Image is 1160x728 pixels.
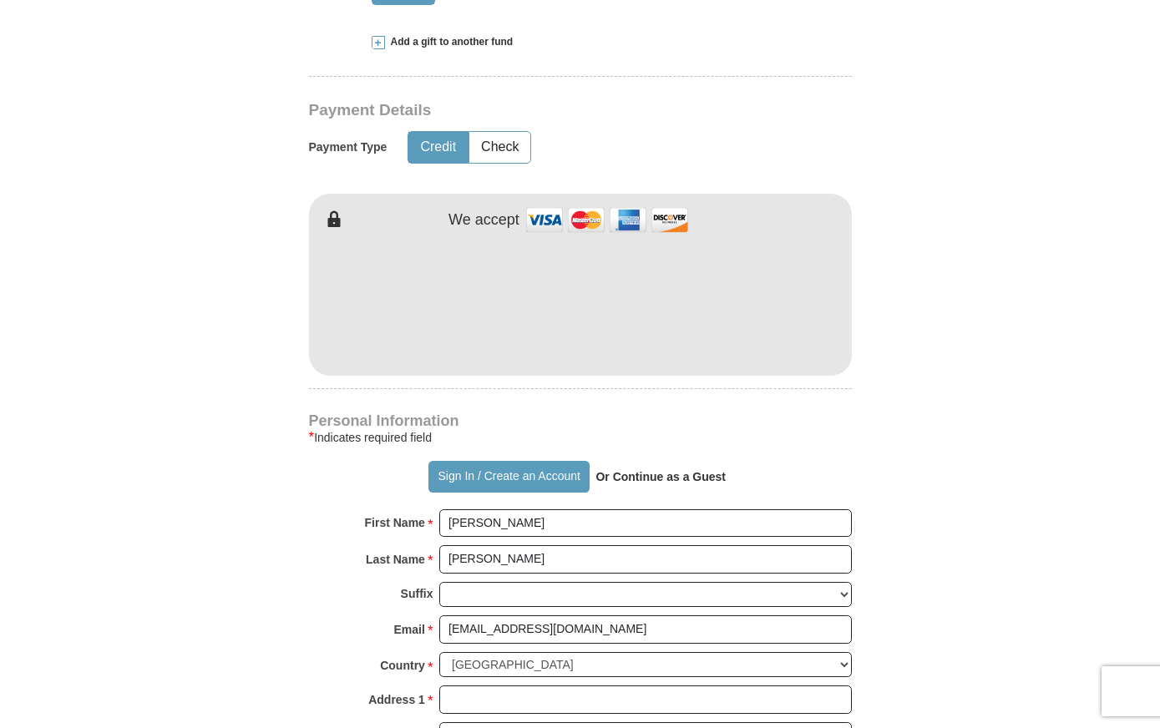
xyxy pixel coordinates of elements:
[469,132,530,163] button: Check
[408,132,468,163] button: Credit
[309,414,852,427] h4: Personal Information
[309,140,388,154] h5: Payment Type
[394,618,425,641] strong: Email
[309,427,852,447] div: Indicates required field
[524,202,691,238] img: credit cards accepted
[309,101,735,120] h3: Payment Details
[401,582,433,605] strong: Suffix
[385,35,514,49] span: Add a gift to another fund
[428,461,590,493] button: Sign In / Create an Account
[380,654,425,677] strong: Country
[366,548,425,571] strong: Last Name
[448,211,519,230] h4: We accept
[368,688,425,711] strong: Address 1
[595,470,726,483] strong: Or Continue as a Guest
[365,511,425,534] strong: First Name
